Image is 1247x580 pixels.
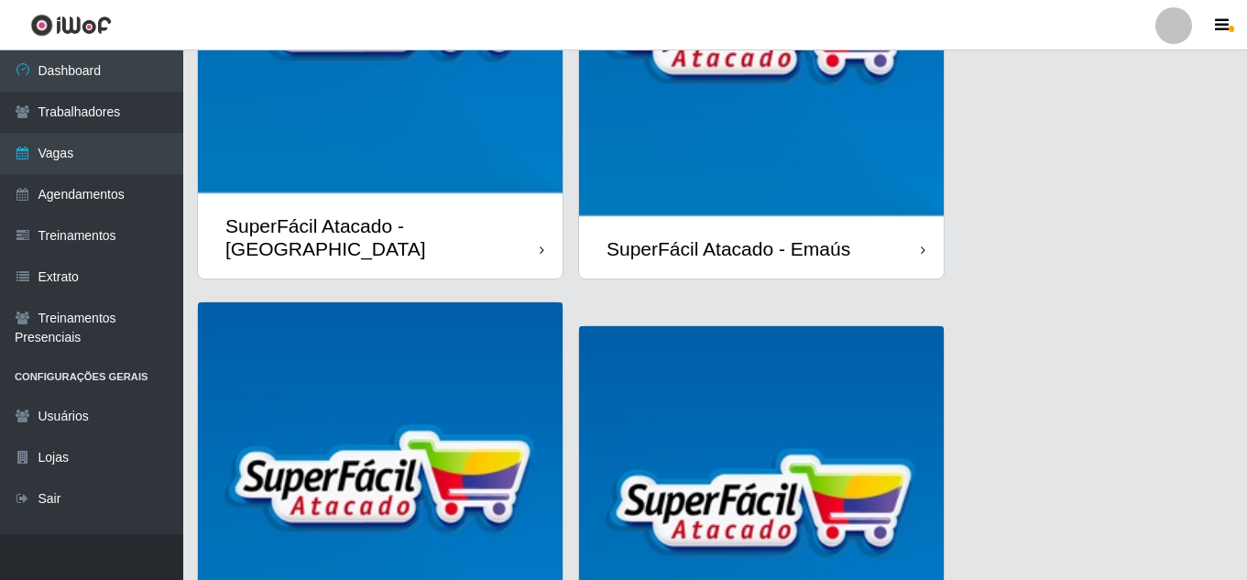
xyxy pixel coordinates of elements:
div: SuperFácil Atacado - [GEOGRAPHIC_DATA] [225,214,540,260]
div: SuperFácil Atacado - Emaús [607,237,850,260]
img: CoreUI Logo [30,14,112,37]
